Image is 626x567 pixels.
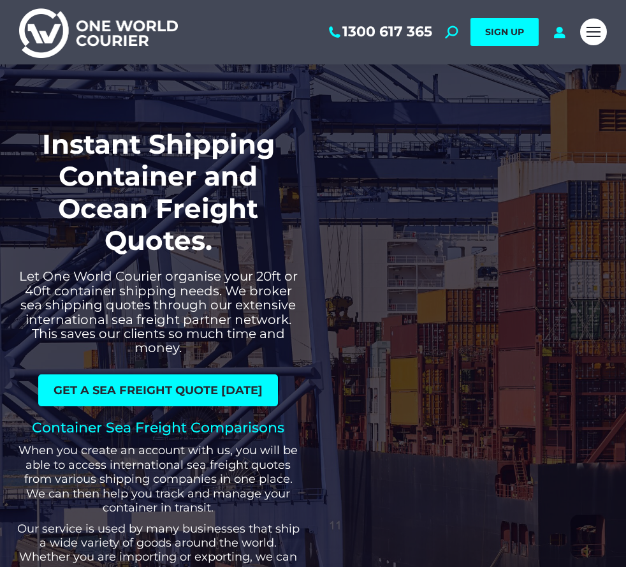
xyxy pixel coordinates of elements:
[323,129,570,225] iframe: Contact Interest Form
[485,26,524,38] span: SIGN UP
[54,385,263,396] span: Get a sea freight quote [DATE]
[326,24,432,40] a: 1300 617 365
[16,128,300,257] h2: Instant Shipping Container and Ocean Freight Quotes.
[16,443,300,515] p: When you create an account with us, you will be able to access international sea freight quotes f...
[470,18,539,46] a: SIGN UP
[19,6,178,58] img: One World Courier
[580,18,607,45] a: Mobile menu icon
[16,269,300,355] p: Let One World Courier organise your 20ft or 40ft container shipping needs. We broker sea shipping...
[38,374,278,406] a: Get a sea freight quote [DATE]
[16,419,300,438] h2: Container Sea Freight Comparisons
